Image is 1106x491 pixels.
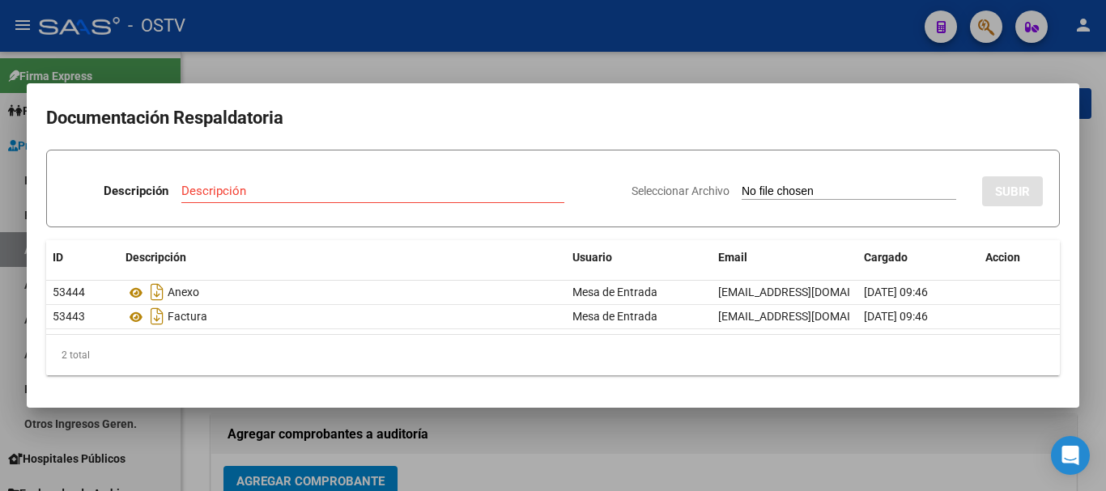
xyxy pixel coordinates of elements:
[979,240,1060,275] datatable-header-cell: Accion
[982,176,1043,206] button: SUBIR
[718,251,747,264] span: Email
[119,240,566,275] datatable-header-cell: Descripción
[125,279,559,305] div: Anexo
[995,184,1030,199] span: SUBIR
[46,103,1060,133] h2: Documentación Respaldatoria
[53,251,63,264] span: ID
[718,310,898,323] span: [EMAIL_ADDRESS][DOMAIN_NAME]
[572,286,657,298] span: Mesa de Entrada
[104,182,168,201] p: Descripción
[147,303,168,329] i: Descargar documento
[572,251,612,264] span: Usuario
[53,286,85,298] span: 53444
[572,310,657,323] span: Mesa de Entrada
[712,240,857,275] datatable-header-cell: Email
[632,184,730,197] span: Seleccionar Archivo
[864,286,928,298] span: [DATE] 09:46
[985,251,1020,264] span: Accion
[566,240,712,275] datatable-header-cell: Usuario
[147,279,168,305] i: Descargar documento
[1051,436,1090,475] div: Open Intercom Messenger
[125,251,186,264] span: Descripción
[46,240,119,275] datatable-header-cell: ID
[53,310,85,323] span: 53443
[125,303,559,329] div: Factura
[718,286,898,298] span: [EMAIL_ADDRESS][DOMAIN_NAME]
[857,240,979,275] datatable-header-cell: Cargado
[46,335,1060,375] div: 2 total
[864,310,928,323] span: [DATE] 09:46
[864,251,908,264] span: Cargado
